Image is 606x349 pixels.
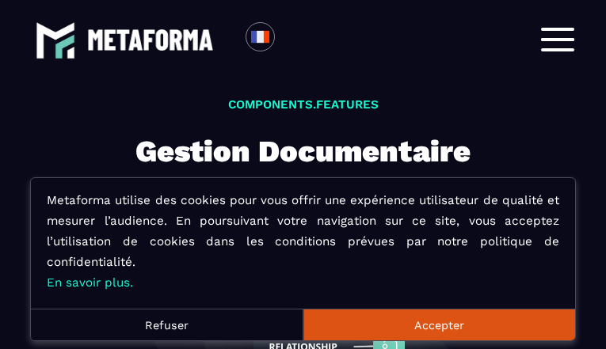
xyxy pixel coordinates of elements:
h1: Gestion Documentaire [135,127,471,176]
a: En savoir plus. [47,275,133,290]
div: Search for option [275,22,314,57]
p: Metaforma utilise des cookies pour vous offrir une expérience utilisateur de qualité et mesurer l... [47,190,559,293]
input: Search for option [288,30,300,49]
img: logo [36,21,75,60]
img: fr [250,27,270,47]
p: components.features [135,95,471,115]
img: logo [87,29,214,50]
button: Accepter [303,309,575,340]
button: Refuser [31,309,303,340]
